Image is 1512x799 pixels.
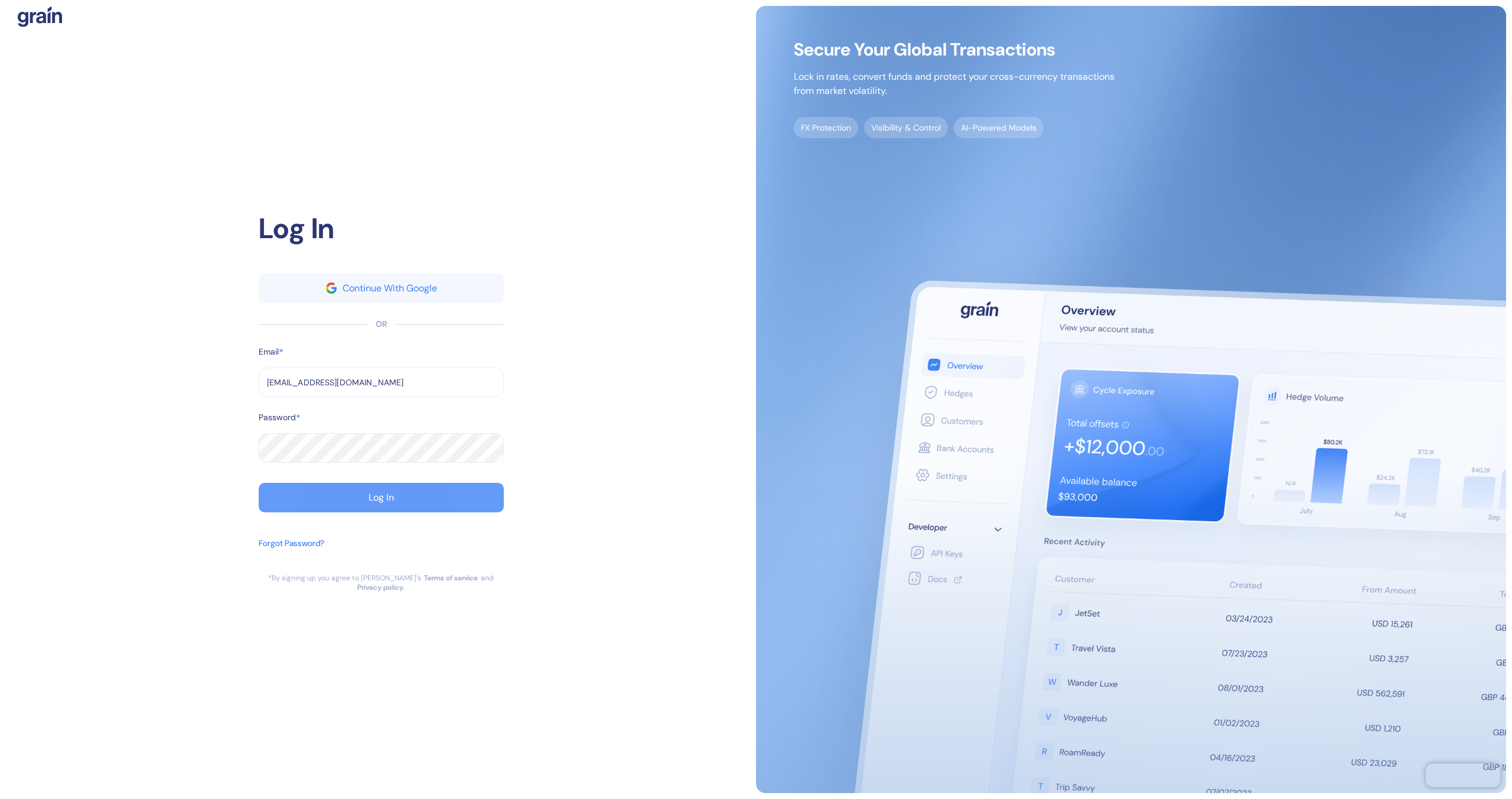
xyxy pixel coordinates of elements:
span: Secure Your Global Transactions [794,44,1115,56]
span: Visibility & Control [864,117,948,138]
div: Continue With Google [343,284,437,293]
button: googleContinue With Google [259,274,504,303]
img: google [326,282,337,293]
iframe: Chatra live chat [1426,764,1500,787]
a: Privacy policy. [357,583,405,592]
div: Log In [259,207,504,250]
button: Forgot Password? [259,531,324,573]
a: Terms of service [424,573,478,583]
span: AI-Powered Models [954,117,1044,138]
input: example@email.com [259,368,504,397]
div: OR [376,318,387,330]
img: logo [18,6,62,27]
label: Password [259,411,296,424]
img: signup-main-image [756,6,1506,793]
label: Email [259,346,279,358]
div: and [481,573,494,583]
p: Lock in rates, convert funds and protect your cross-currency transactions from market volatility. [794,70,1115,98]
span: FX Protection [794,117,858,138]
div: *By signing up you agree to [PERSON_NAME]’s [268,573,421,583]
div: Log In [369,493,394,502]
div: Forgot Password? [259,537,324,550]
button: Log In [259,483,504,512]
